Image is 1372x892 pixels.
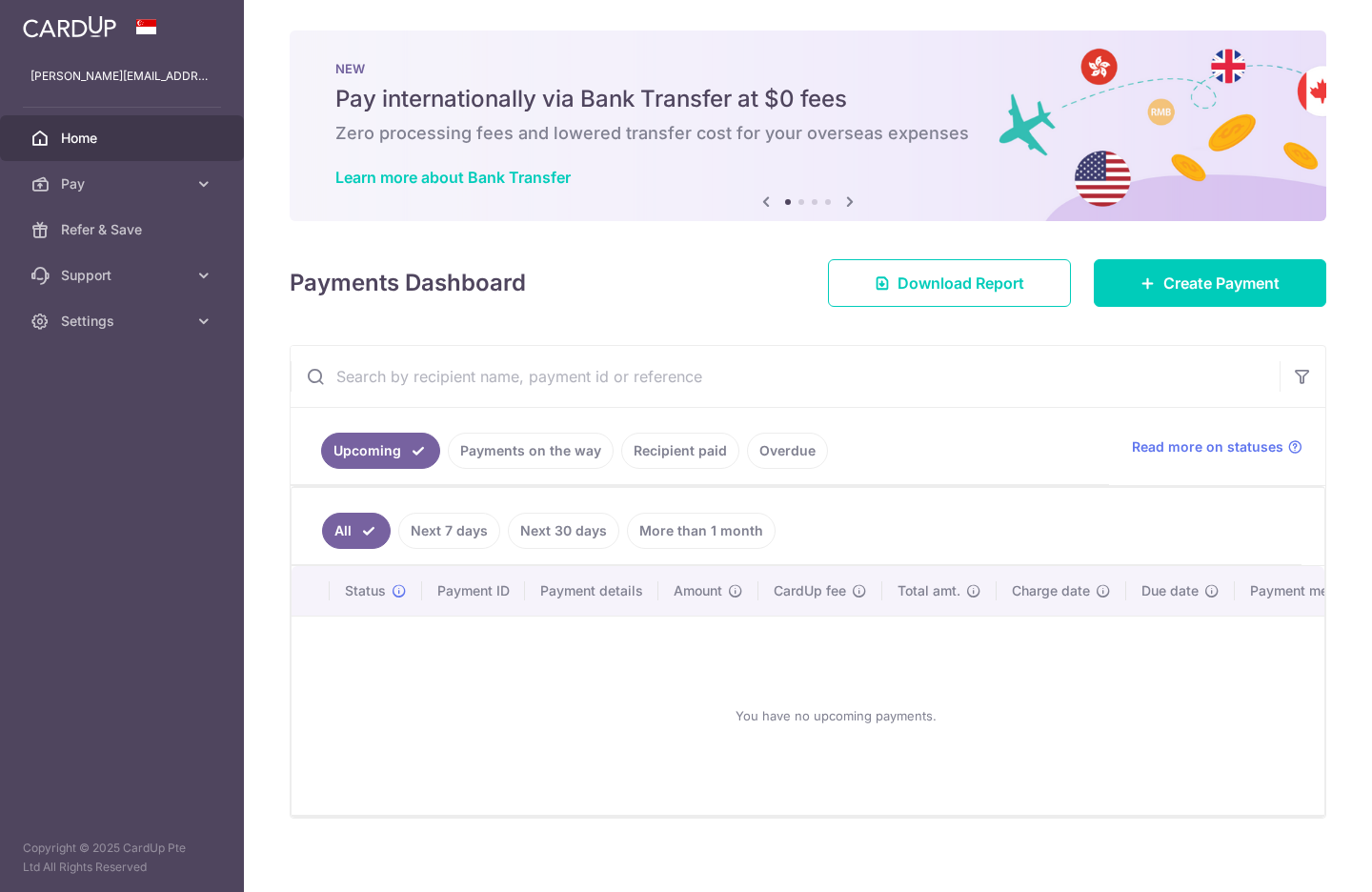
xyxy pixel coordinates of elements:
[525,566,658,616] th: Payment details
[322,513,391,549] a: All
[508,513,619,549] a: Next 30 days
[335,168,571,187] a: Learn more about Bank Transfer
[335,122,1281,145] h6: Zero processing fees and lowered transfer cost for your overseas expenses
[314,632,1357,800] div: You have no upcoming payments.
[898,581,960,600] span: Total amt.
[621,433,739,469] a: Recipient paid
[30,67,213,86] p: [PERSON_NAME][EMAIL_ADDRESS][DOMAIN_NAME]
[898,272,1024,294] span: Download Report
[61,312,187,331] span: Settings
[398,513,500,549] a: Next 7 days
[1141,581,1199,600] span: Due date
[335,84,1281,114] h5: Pay internationally via Bank Transfer at $0 fees
[290,30,1326,221] img: Bank transfer banner
[61,266,187,285] span: Support
[627,513,776,549] a: More than 1 month
[321,433,440,469] a: Upcoming
[828,259,1071,307] a: Download Report
[774,581,846,600] span: CardUp fee
[335,61,1281,76] p: NEW
[1094,259,1326,307] a: Create Payment
[1012,581,1090,600] span: Charge date
[290,266,526,300] h4: Payments Dashboard
[1163,272,1280,294] span: Create Payment
[61,174,187,193] span: Pay
[1132,437,1283,456] span: Read more on statuses
[345,581,386,600] span: Status
[422,566,525,616] th: Payment ID
[674,581,722,600] span: Amount
[23,15,116,38] img: CardUp
[448,433,614,469] a: Payments on the way
[61,220,187,239] span: Refer & Save
[1132,437,1302,456] a: Read more on statuses
[291,346,1280,407] input: Search by recipient name, payment id or reference
[61,129,187,148] span: Home
[747,433,828,469] a: Overdue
